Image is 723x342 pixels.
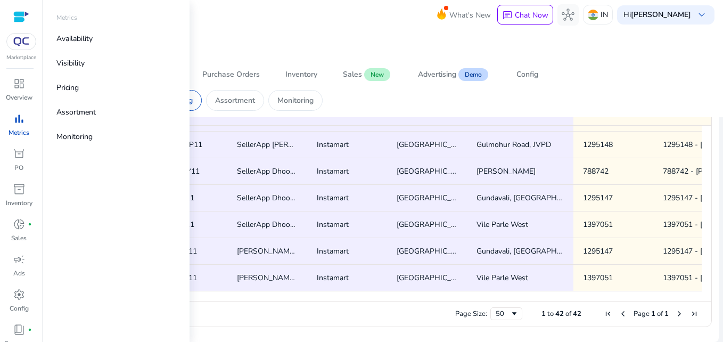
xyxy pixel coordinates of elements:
span: Instamart [317,219,349,230]
p: Metrics [9,128,29,137]
span: Vile Parle West [476,273,528,283]
span: 1 [664,309,669,319]
div: Advertising [418,71,456,78]
span: [GEOGRAPHIC_DATA] [397,193,472,203]
span: Instamart [317,140,349,150]
span: Instamart [317,273,349,283]
span: hub [562,9,574,21]
p: Config [10,304,29,313]
img: QC-logo.svg [12,37,31,46]
span: orders [13,148,26,160]
p: Hi [623,11,691,19]
span: bar_chart [13,112,26,125]
p: Monitoring [277,95,314,106]
button: chatChat Now [497,5,553,25]
span: 1 [541,309,546,319]
span: 788742 [583,166,609,176]
span: 1397051 [583,219,613,230]
span: [GEOGRAPHIC_DATA] [397,166,472,176]
span: of [657,309,663,319]
span: 1295147 [583,193,613,203]
span: keyboard_arrow_down [695,9,708,21]
p: Pricing [56,82,79,93]
span: 1 [651,309,655,319]
span: New [364,68,390,81]
div: 50 [496,309,510,319]
span: Page [634,309,650,319]
p: Visibility [56,58,85,69]
span: settings [13,288,26,301]
img: in.svg [588,10,598,20]
span: inventory_2 [13,183,26,196]
p: Assortment [56,107,96,118]
span: fiber_manual_record [28,328,32,332]
span: [GEOGRAPHIC_DATA] [397,246,472,256]
span: Instamart [317,246,349,256]
div: Previous Page [619,310,627,318]
span: 1397051 [583,273,613,283]
p: Sales [11,233,27,243]
span: [PERSON_NAME] Redensyl Hair Serum And Lavender Healthy Hair Oil - 1 combo [237,273,509,283]
b: [PERSON_NAME] [631,10,691,20]
p: Marketplace [6,54,36,62]
span: fiber_manual_record [28,222,32,226]
p: Assortment [215,95,255,106]
div: Sales [343,71,362,78]
div: First Page [604,310,612,318]
p: Ads [13,268,25,278]
div: Last Page [690,310,699,318]
span: What's New [449,6,491,25]
span: Demo [458,68,488,81]
span: 1295147 [583,246,613,256]
span: book_4 [13,323,26,336]
p: PO [14,163,23,173]
span: of [565,309,571,319]
p: IN [601,5,608,24]
span: SellerApp Dhoop Incense Cones Rose Gulaab with Ceramic Holder|100% Natural|Handcrafted - 6 pieces [237,219,585,230]
button: hub [557,4,579,26]
p: Chat Now [515,10,548,20]
p: Monitoring [56,131,93,142]
span: [PERSON_NAME] Redensyl Hair Serum And Lavender Healthy Hair Oil - 1 combo [237,246,509,256]
span: Gundavali, [GEOGRAPHIC_DATA] [476,193,589,203]
div: Purchase Orders [202,71,260,78]
span: SellerApp [PERSON_NAME] Essential Oil And [MEDICAL_DATA] Shampoo - 1 combo [237,140,523,150]
p: Inventory [6,198,32,208]
p: Overview [6,93,32,102]
p: Availability [56,33,93,44]
span: Instamart [317,166,349,176]
span: [GEOGRAPHIC_DATA] [397,273,472,283]
span: Vile Parle West [476,219,528,230]
span: [GEOGRAPHIC_DATA] [397,140,472,150]
div: Next Page [675,310,684,318]
span: Gulmohur Road, JVPD [476,140,551,150]
span: Gundavali, [GEOGRAPHIC_DATA] [476,246,589,256]
span: [GEOGRAPHIC_DATA] [397,219,472,230]
div: Page Size: [455,309,487,319]
span: donut_small [13,218,26,231]
span: SellerApp Dhoop Incense Cones Sandalwood Chandan with Ceramic Holder|Natural|Handcrafted - 6 pieces [237,166,594,176]
div: Inventory [285,71,317,78]
span: chat [502,10,513,21]
span: campaign [13,253,26,266]
span: 1295148 [583,140,613,150]
span: dashboard [13,77,26,90]
p: Metrics [56,13,77,22]
span: 42 [573,309,581,319]
span: 42 [555,309,564,319]
span: [PERSON_NAME] [476,166,536,176]
div: Config [516,71,538,78]
div: Page Size [490,307,522,320]
span: to [547,309,554,319]
span: SellerApp Dhoop Incense Cones Rose Gulaab with Ceramic Holder|100% Natural|Handcrafted - 6 pieces [237,193,585,203]
span: Instamart [317,193,349,203]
